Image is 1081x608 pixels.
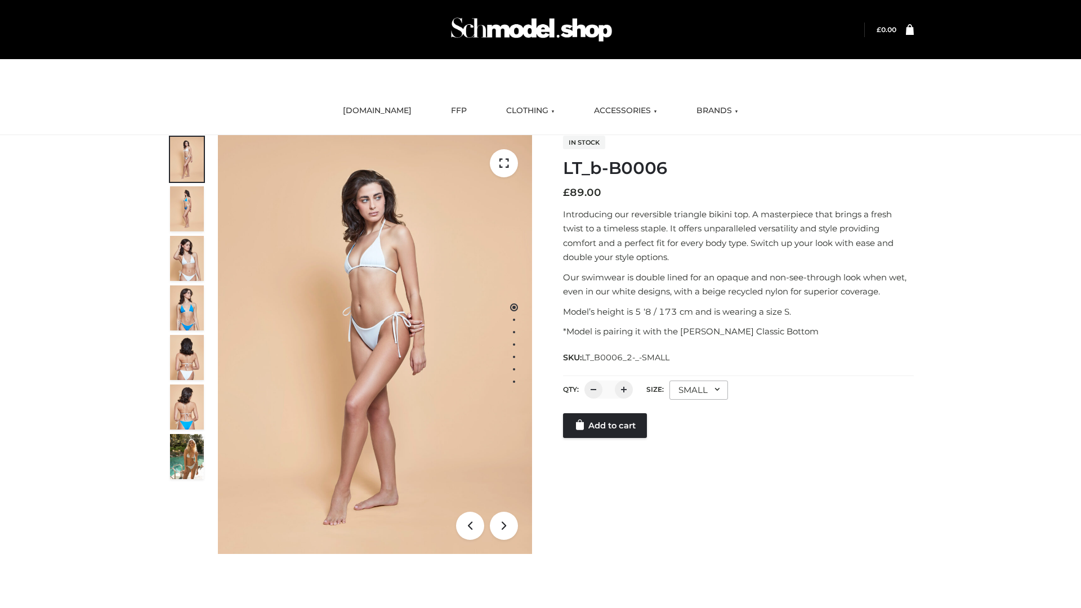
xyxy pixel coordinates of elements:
a: £0.00 [877,25,896,34]
a: CLOTHING [498,99,563,123]
img: ArielClassicBikiniTop_CloudNine_AzureSky_OW114ECO_1 [218,135,532,554]
a: Add to cart [563,413,647,438]
a: [DOMAIN_NAME] [334,99,420,123]
img: Arieltop_CloudNine_AzureSky2.jpg [170,434,204,479]
p: Our swimwear is double lined for an opaque and non-see-through look when wet, even in our white d... [563,270,914,299]
a: ACCESSORIES [586,99,665,123]
img: ArielClassicBikiniTop_CloudNine_AzureSky_OW114ECO_2-scaled.jpg [170,186,204,231]
a: BRANDS [688,99,747,123]
img: Schmodel Admin 964 [447,7,616,52]
bdi: 0.00 [877,25,896,34]
img: ArielClassicBikiniTop_CloudNine_AzureSky_OW114ECO_8-scaled.jpg [170,385,204,430]
p: Introducing our reversible triangle bikini top. A masterpiece that brings a fresh twist to a time... [563,207,914,265]
label: Size: [646,385,664,394]
img: ArielClassicBikiniTop_CloudNine_AzureSky_OW114ECO_3-scaled.jpg [170,236,204,281]
img: ArielClassicBikiniTop_CloudNine_AzureSky_OW114ECO_1-scaled.jpg [170,137,204,182]
bdi: 89.00 [563,186,601,199]
div: SMALL [669,381,728,400]
label: QTY: [563,385,579,394]
img: ArielClassicBikiniTop_CloudNine_AzureSky_OW114ECO_7-scaled.jpg [170,335,204,380]
a: FFP [443,99,475,123]
span: LT_B0006_2-_-SMALL [582,352,669,363]
p: Model’s height is 5 ‘8 / 173 cm and is wearing a size S. [563,305,914,319]
h1: LT_b-B0006 [563,158,914,178]
span: SKU: [563,351,671,364]
span: £ [877,25,881,34]
span: £ [563,186,570,199]
p: *Model is pairing it with the [PERSON_NAME] Classic Bottom [563,324,914,339]
span: In stock [563,136,605,149]
img: ArielClassicBikiniTop_CloudNine_AzureSky_OW114ECO_4-scaled.jpg [170,285,204,330]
